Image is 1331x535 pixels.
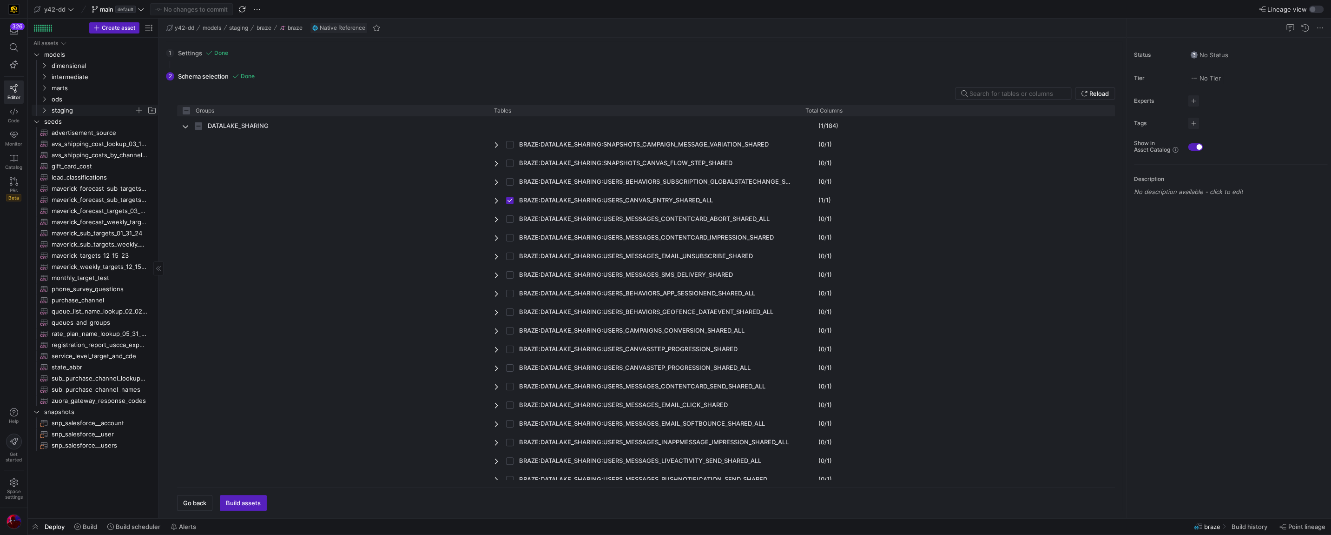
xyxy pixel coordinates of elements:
[818,159,832,167] y42-import-column-renderer: (0/1)
[32,440,158,451] a: snp_salesforce__users​​​​​​​
[277,22,305,33] button: braze
[52,295,147,306] span: purchase_channel​​​​​​
[177,116,1111,135] div: Press SPACE to select this row.
[1190,51,1228,59] span: No Status
[32,160,158,172] div: Press SPACE to select this row.
[32,328,158,339] div: Press SPACE to select this row.
[4,174,24,205] a: PRsBeta
[52,172,147,183] span: lead_classifications​​​​​​
[4,22,24,39] button: 326
[32,127,158,138] a: advertisement_source​​​​​​
[1134,140,1170,153] span: Show in Asset Catalog
[44,49,157,60] span: models
[52,250,147,261] span: maverick_targets_12_15_23​​​​​​
[32,138,158,149] div: Press SPACE to select this row.
[32,71,158,82] div: Press SPACE to select this row.
[519,247,753,265] span: BRAZE:DATALAKE_SHARING:USERS_MESSAGES_EMAIL_UNSUBSCRIBE_SHARED
[5,488,23,500] span: Space settings
[805,107,843,114] span: Total Columns
[288,25,303,31] span: braze
[89,22,139,33] button: Create asset
[519,228,774,247] span: BRAZE:DATALAKE_SHARING:USERS_MESSAGES_CONTENTCARD_IMPRESSION_SHARED
[519,210,770,228] span: BRAZE:DATALAKE_SHARING:USERS_MESSAGES_CONTENTCARD_ABORT_SHARED_ALL
[177,451,1111,470] div: Press SPACE to select this row.
[1188,72,1223,84] button: No tierNo Tier
[519,340,738,358] span: BRAZE:DATALAKE_SHARING:USERS_CANVASSTEP_PROGRESSION_SHARED
[52,273,147,283] span: monthly_target_test​​​​​​
[32,283,158,294] div: Press SPACE to select this row.
[519,303,773,321] span: BRAZE:DATALAKE_SHARING:USERS_BEHAVIORS_GEOFENCE_DATAEVENT_SHARED_ALL
[32,205,158,216] a: maverick_forecast_targets_03_25_24​​​​​​
[818,438,832,446] y42-import-column-renderer: (0/1)
[32,94,158,105] div: Press SPACE to select this row.
[177,321,1111,340] div: Press SPACE to select this row.
[32,328,158,339] a: rate_plan_name_lookup_05_31_23​​​​​​
[52,194,147,205] span: maverick_forecast_sub_targets_weekly_03_25_24​​​​​​
[175,25,194,31] span: y42-dd
[220,495,267,511] button: Build assets
[818,420,832,427] y42-import-column-renderer: (0/1)
[177,191,1111,209] div: Press SPACE to deselect this row.
[196,107,214,114] span: Groups
[32,406,158,417] div: Press SPACE to select this row.
[32,395,158,406] div: Press SPACE to select this row.
[6,451,22,462] span: Get started
[4,430,24,466] button: Getstarted
[177,470,1111,488] div: Press SPACE to select this row.
[32,272,158,283] a: monthly_target_test​​​​​​
[32,283,158,294] a: phone_survey_questions​​​​​​
[179,523,196,530] span: Alerts
[254,22,274,33] button: braze
[52,83,157,94] span: marts
[519,135,769,154] span: BRAZE:DATALAKE_SHARING:SNAPSHOTS_CAMPAIGN_MESSAGE_VARIATION_SHARED
[32,417,158,428] a: snp_salesforce__account​​​​​​​
[818,457,832,464] y42-import-column-renderer: (0/1)
[177,414,1111,433] div: Press SPACE to select this row.
[257,25,271,31] span: braze
[52,351,147,361] span: service_level_target_and_cde​​​​​​
[32,239,158,250] a: maverick_sub_targets_weekly_01_31_24​​​​​​
[52,183,147,194] span: maverick_forecast_sub_targets_03_25_24​​​​​​
[519,173,793,191] span: BRAZE:DATALAKE_SHARING:USERS_BEHAVIORS_SUBSCRIPTION_GLOBALSTATECHANGE_SHARED
[177,247,1111,265] div: Press SPACE to select this row.
[52,362,147,373] span: state_abbr​​​​​​
[52,440,147,451] span: snp_salesforce__users​​​​​​​
[177,495,212,511] button: Go back
[166,519,200,535] button: Alerts
[52,384,147,395] span: sub_purchase_channel_names​​​​​​
[52,429,147,440] span: snp_salesforce__user​​​​​​​
[200,22,224,33] button: models
[1188,49,1231,61] button: No statusNo Status
[177,433,1111,451] div: Press SPACE to select this row.
[519,377,765,395] span: BRAZE:DATALAKE_SHARING:USERS_MESSAGES_CONTENTCARD_SEND_SHARED_ALL
[52,161,147,172] span: gift_card_cost​​​​​​
[32,261,158,272] div: Press SPACE to select this row.
[818,401,832,408] y42-import-column-renderer: (0/1)
[208,117,269,135] span: DATALAKE_SHARING
[32,105,158,116] div: Press SPACE to select this row.
[32,373,158,384] div: Press SPACE to select this row.
[1089,90,1109,97] span: Reload
[116,523,160,530] span: Build scheduler
[519,266,733,284] span: BRAZE:DATALAKE_SHARING:USERS_MESSAGES_SMS_DELIVERY_SHARED
[177,395,1111,414] div: Press SPACE to select this row.
[10,187,18,193] span: PRs
[32,261,158,272] a: maverick_weekly_targets_12_15_23​​​​​​
[1134,188,1327,195] p: No description available - click to edit
[32,428,158,440] div: Press SPACE to select this row.
[32,339,158,350] a: registration_report_uscca_expo_2023​​​​​​
[32,194,158,205] a: maverick_forecast_sub_targets_weekly_03_25_24​​​​​​
[4,150,24,174] a: Catalog
[32,160,158,172] a: gift_card_cost​​​​​​
[52,340,147,350] span: registration_report_uscca_expo_2023​​​​​​
[52,150,147,160] span: avs_shipping_costs_by_channel_04_11_24​​​​​​
[32,227,158,239] div: Press SPACE to select this row.
[32,384,158,395] div: Press SPACE to select this row.
[1134,75,1180,81] span: Tier
[818,308,832,315] y42-import-column-renderer: (0/1)
[818,271,832,278] y42-import-column-renderer: (0/1)
[229,25,248,31] span: staging
[183,499,206,507] span: Go back
[177,154,1111,172] div: Press SPACE to select this row.
[818,345,832,353] y42-import-column-renderer: (0/1)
